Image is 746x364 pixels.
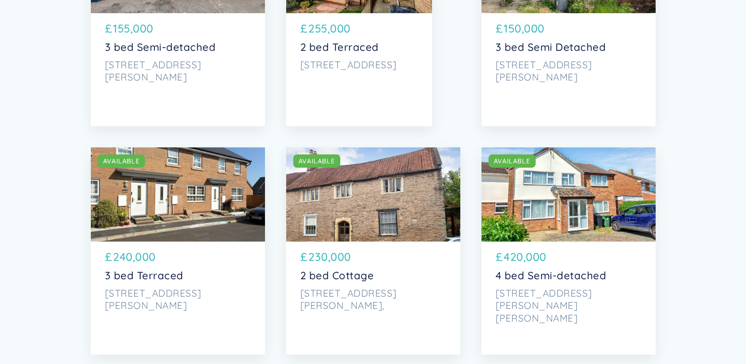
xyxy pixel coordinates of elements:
[496,58,642,84] p: [STREET_ADDRESS][PERSON_NAME]
[504,249,546,266] p: 420,000
[308,249,351,266] p: 230,000
[300,41,418,54] p: 2 bed Terraced
[300,269,446,282] p: 2 bed Cottage
[286,147,460,355] a: AVAILABLE£230,0002 bed Cottage[STREET_ADDRESS][PERSON_NAME],
[496,41,642,54] p: 3 bed Semi Detached
[494,156,530,166] div: AVAILABLE
[105,41,251,54] p: 3 bed Semi-detached
[300,287,446,312] p: [STREET_ADDRESS][PERSON_NAME],
[91,147,265,355] a: AVAILABLE£240,0003 bed Terraced[STREET_ADDRESS][PERSON_NAME]
[105,249,112,266] p: £
[300,58,418,71] p: [STREET_ADDRESS]
[300,249,308,266] p: £
[105,58,251,84] p: [STREET_ADDRESS][PERSON_NAME]
[496,249,503,266] p: £
[113,249,156,266] p: 240,000
[103,156,140,166] div: AVAILABLE
[105,287,251,312] p: [STREET_ADDRESS][PERSON_NAME]
[481,147,656,355] a: AVAILABLE£420,0004 bed Semi-detached[STREET_ADDRESS][PERSON_NAME][PERSON_NAME]
[298,156,335,166] div: AVAILABLE
[496,269,642,282] p: 4 bed Semi-detached
[496,287,642,324] p: [STREET_ADDRESS][PERSON_NAME][PERSON_NAME]
[105,269,251,282] p: 3 bed Terraced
